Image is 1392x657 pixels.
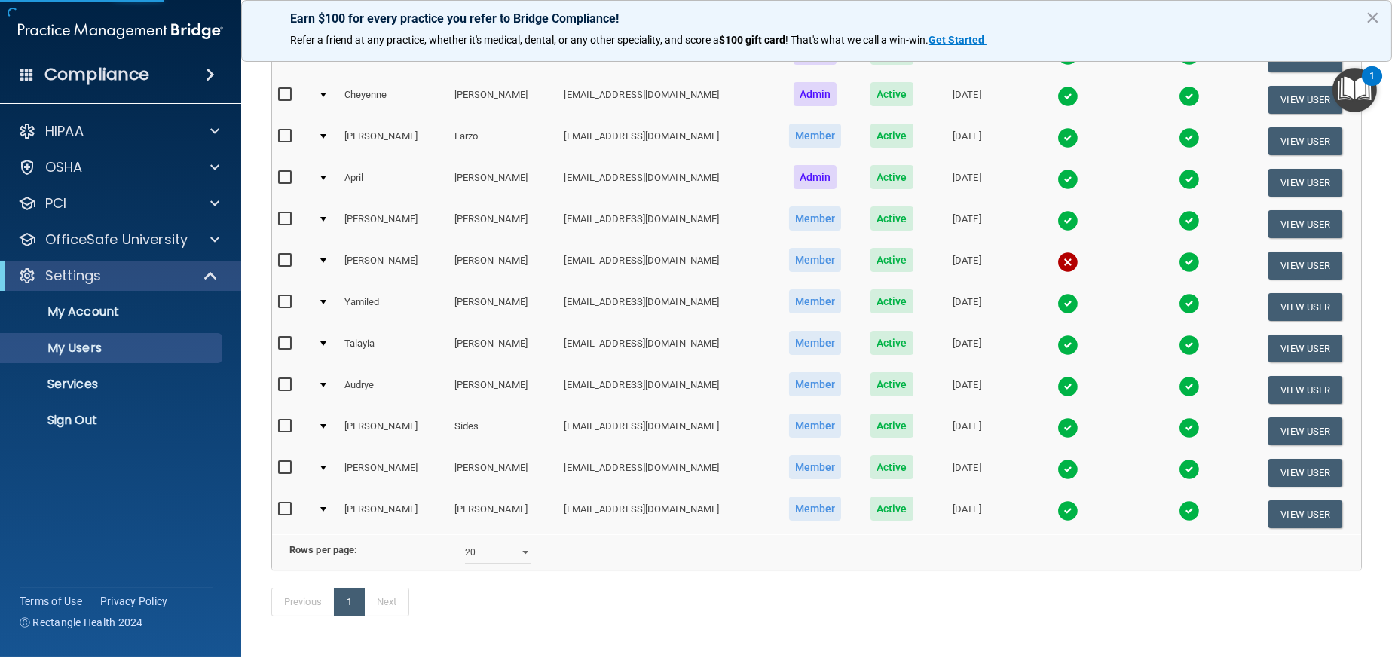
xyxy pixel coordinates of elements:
img: tick.e7d51cea.svg [1057,459,1078,480]
button: View User [1268,500,1343,528]
td: [PERSON_NAME] [338,245,448,286]
td: [EMAIL_ADDRESS][DOMAIN_NAME] [558,162,774,203]
span: Active [870,124,913,148]
p: OfficeSafe University [45,231,188,249]
td: [DATE] [927,286,1007,328]
button: View User [1268,417,1343,445]
img: tick.e7d51cea.svg [1057,86,1078,107]
img: cross.ca9f0e7f.svg [1057,252,1078,273]
p: HIPAA [45,122,84,140]
td: [PERSON_NAME] [448,245,558,286]
td: Talayia [338,328,448,369]
a: Next [364,588,409,616]
td: [EMAIL_ADDRESS][DOMAIN_NAME] [558,452,774,494]
a: PCI [18,194,219,212]
p: Services [10,377,216,392]
img: tick.e7d51cea.svg [1057,500,1078,521]
td: [PERSON_NAME] [448,79,558,121]
img: tick.e7d51cea.svg [1179,500,1200,521]
p: Earn $100 for every practice you refer to Bridge Compliance! [290,11,1343,26]
td: [EMAIL_ADDRESS][DOMAIN_NAME] [558,369,774,411]
td: [DATE] [927,245,1007,286]
td: [EMAIL_ADDRESS][DOMAIN_NAME] [558,245,774,286]
td: [DATE] [927,369,1007,411]
img: tick.e7d51cea.svg [1057,127,1078,148]
p: Settings [45,267,101,285]
td: [PERSON_NAME] [338,121,448,162]
td: [EMAIL_ADDRESS][DOMAIN_NAME] [558,494,774,534]
p: My Users [10,341,216,356]
span: Active [870,331,913,355]
td: [DATE] [927,452,1007,494]
span: Member [789,289,842,313]
td: [PERSON_NAME] [448,452,558,494]
td: [PERSON_NAME] [448,328,558,369]
td: Audrye [338,369,448,411]
a: Settings [18,267,219,285]
a: Terms of Use [20,594,82,609]
strong: $100 gift card [719,34,785,46]
td: [DATE] [927,79,1007,121]
span: Member [789,497,842,521]
td: [PERSON_NAME] [448,369,558,411]
p: Sign Out [10,413,216,428]
button: View User [1268,210,1343,238]
img: tick.e7d51cea.svg [1179,210,1200,231]
span: Active [870,206,913,231]
td: [EMAIL_ADDRESS][DOMAIN_NAME] [558,411,774,452]
td: [DATE] [927,121,1007,162]
button: View User [1268,376,1343,404]
span: Member [789,372,842,396]
button: View User [1268,293,1343,321]
span: Active [870,372,913,396]
button: View User [1268,335,1343,362]
span: Refer a friend at any practice, whether it's medical, dental, or any other speciality, and score a [290,34,719,46]
span: Member [789,206,842,231]
td: [EMAIL_ADDRESS][DOMAIN_NAME] [558,203,774,245]
a: Privacy Policy [100,594,168,609]
td: [PERSON_NAME] [448,203,558,245]
img: tick.e7d51cea.svg [1057,335,1078,356]
td: Cheyenne [338,79,448,121]
button: View User [1268,127,1343,155]
a: HIPAA [18,122,219,140]
td: Larzo [448,121,558,162]
img: tick.e7d51cea.svg [1179,417,1200,439]
iframe: Drift Widget Chat Controller [1131,550,1374,610]
td: [PERSON_NAME] [448,162,558,203]
td: [DATE] [927,411,1007,452]
td: Sides [448,411,558,452]
td: [EMAIL_ADDRESS][DOMAIN_NAME] [558,79,774,121]
td: [PERSON_NAME] [448,494,558,534]
img: tick.e7d51cea.svg [1179,293,1200,314]
img: tick.e7d51cea.svg [1179,335,1200,356]
td: [EMAIL_ADDRESS][DOMAIN_NAME] [558,328,774,369]
img: tick.e7d51cea.svg [1057,417,1078,439]
img: tick.e7d51cea.svg [1179,169,1200,190]
button: View User [1268,252,1343,280]
span: Active [870,82,913,106]
div: 1 [1369,76,1375,96]
img: PMB logo [18,16,223,46]
img: tick.e7d51cea.svg [1179,86,1200,107]
span: Member [789,124,842,148]
strong: Get Started [929,34,984,46]
td: [DATE] [927,328,1007,369]
td: [PERSON_NAME] [338,452,448,494]
span: Admin [794,165,837,189]
td: [PERSON_NAME] [338,411,448,452]
span: Member [789,331,842,355]
button: View User [1268,86,1343,114]
a: OSHA [18,158,219,176]
td: [PERSON_NAME] [338,494,448,534]
span: Ⓒ Rectangle Health 2024 [20,615,143,630]
td: [DATE] [927,494,1007,534]
span: Active [870,455,913,479]
td: Yamiled [338,286,448,328]
td: [EMAIL_ADDRESS][DOMAIN_NAME] [558,121,774,162]
button: View User [1268,459,1343,487]
button: Open Resource Center, 1 new notification [1332,68,1377,112]
td: [EMAIL_ADDRESS][DOMAIN_NAME] [558,286,774,328]
a: Get Started [929,34,987,46]
span: Active [870,248,913,272]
